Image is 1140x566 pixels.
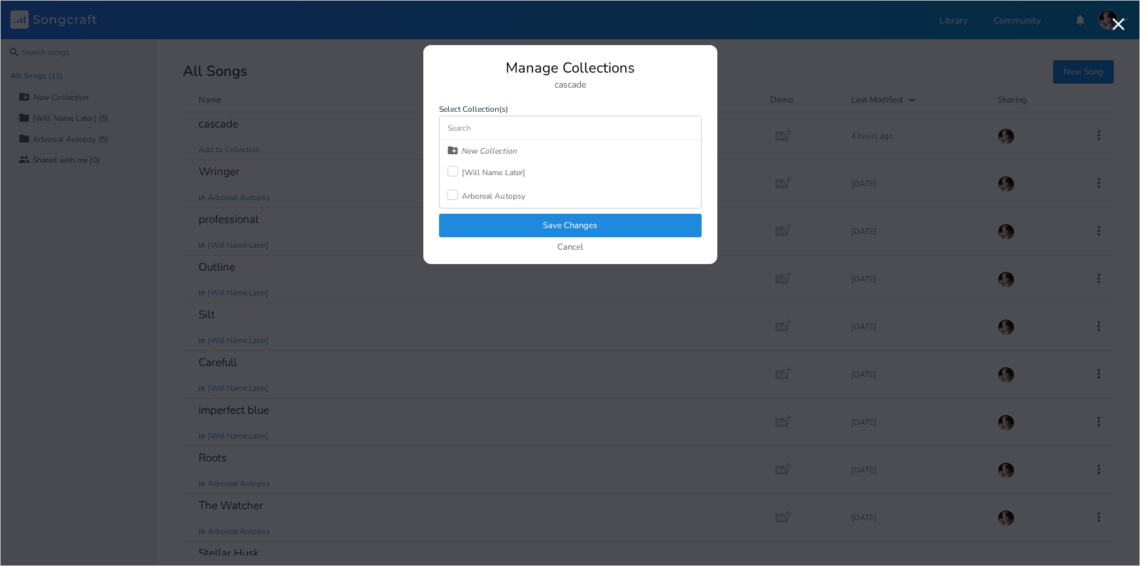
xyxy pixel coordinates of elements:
[439,214,702,237] button: Save Changes
[439,61,702,75] div: Manage Collections
[557,242,583,254] button: Cancel
[439,105,702,113] label: Select Collection(s)
[439,80,702,90] div: cascade
[461,147,517,155] div: New Collection
[440,116,701,140] input: Search
[462,192,526,200] div: Arboreal Autopsy
[462,169,526,176] div: [Will Name Later]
